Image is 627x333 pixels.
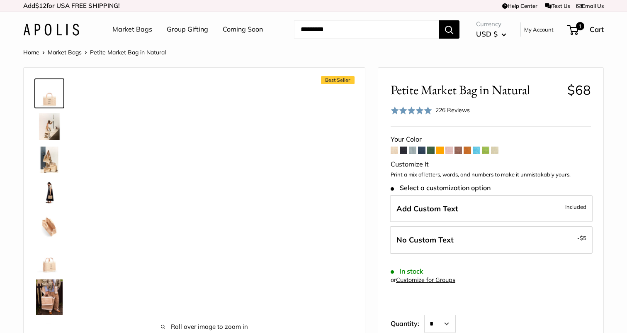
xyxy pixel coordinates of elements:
a: Petite Market Bag in Natural [34,178,64,208]
span: 226 Reviews [435,106,470,114]
label: Quantity: [391,312,424,333]
a: Customize for Groups [396,276,455,284]
button: USD $ [476,27,506,41]
span: $12 [35,2,46,10]
a: description_Effortless style that elevates every moment [34,112,64,142]
img: description_Spacious inner area with room for everything. [36,213,63,240]
div: or [391,274,455,286]
a: Group Gifting [167,23,208,36]
img: Petite Market Bag in Natural [36,80,63,107]
div: Your Color [391,133,591,146]
div: Customize It [391,158,591,171]
a: Home [23,49,39,56]
img: Petite Market Bag in Natural [36,279,63,315]
span: Best Seller [321,76,355,84]
a: My Account [524,24,554,34]
a: Petite Market Bag in Natural [34,245,64,274]
span: Included [565,202,586,212]
img: description_Effortless style that elevates every moment [36,113,63,140]
span: Currency [476,18,506,30]
img: Petite Market Bag in Natural [36,180,63,206]
span: No Custom Text [396,235,454,245]
span: $68 [567,82,591,98]
span: Roll over image to zoom in [90,321,319,333]
a: Petite Market Bag in Natural [34,78,64,108]
span: Select a customization option [391,184,491,192]
span: Cart [590,25,604,34]
span: Petite Market Bag in Natural [391,82,561,98]
span: $5 [580,235,586,241]
label: Add Custom Text [390,195,593,223]
a: Coming Soon [223,23,263,36]
input: Search... [294,20,439,39]
span: Petite Market Bag in Natural [90,49,166,56]
img: Petite Market Bag in Natural [36,246,63,273]
button: Search [439,20,459,39]
a: Email Us [576,2,604,9]
label: Leave Blank [390,226,593,254]
img: description_The Original Market bag in its 4 native styles [36,147,63,173]
img: Apolis [23,24,79,36]
span: Add Custom Text [396,204,458,213]
span: 1 [576,22,584,30]
span: In stock [391,267,423,275]
a: Help Center [502,2,537,9]
a: Market Bags [112,23,152,36]
a: Text Us [545,2,570,9]
nav: Breadcrumb [23,47,166,58]
a: Market Bags [48,49,82,56]
a: Petite Market Bag in Natural [34,278,64,317]
span: - [577,233,586,243]
a: 1 Cart [568,23,604,36]
p: Print a mix of letters, words, and numbers to make it unmistakably yours. [391,171,591,179]
a: description_Spacious inner area with room for everything. [34,211,64,241]
a: description_The Original Market bag in its 4 native styles [34,145,64,175]
span: USD $ [476,29,498,38]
